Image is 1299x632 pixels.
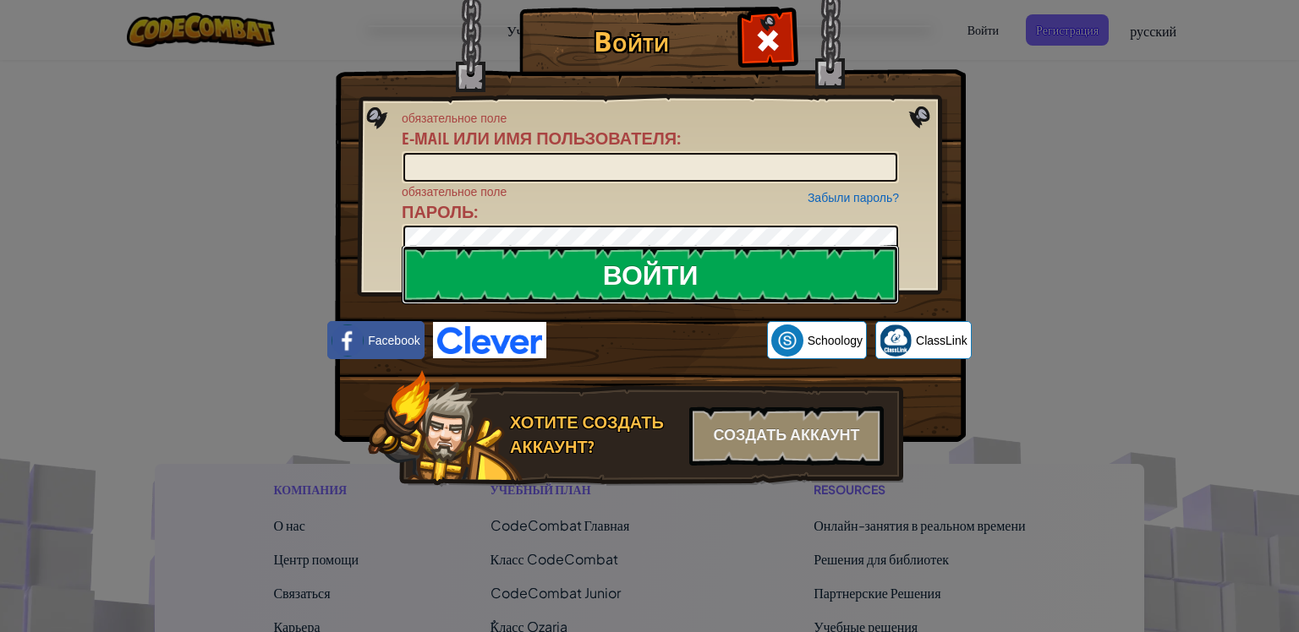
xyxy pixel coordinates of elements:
[433,322,546,358] img: clever-logo-blue.png
[368,332,419,349] span: Facebook
[402,183,899,200] span: обязательное поле
[332,324,364,357] img: facebook_small.png
[402,110,899,127] span: обязательное поле
[510,411,679,459] div: Хотите создать аккаунт?
[402,245,899,304] input: Войти
[916,332,967,349] span: ClassLink
[546,322,767,359] iframe: Кнопка "Войти с аккаунтом Google"
[402,127,677,150] span: E-mail или имя пользователя
[402,127,681,151] label: :
[771,324,803,357] img: schoology.png
[808,332,863,349] span: Schoology
[808,191,899,204] a: Забыли пароль?
[880,324,912,357] img: classlink-logo-small.png
[402,200,478,225] label: :
[523,26,739,56] h1: Войти
[402,200,474,223] span: Пароль
[689,406,884,466] div: Создать аккаунт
